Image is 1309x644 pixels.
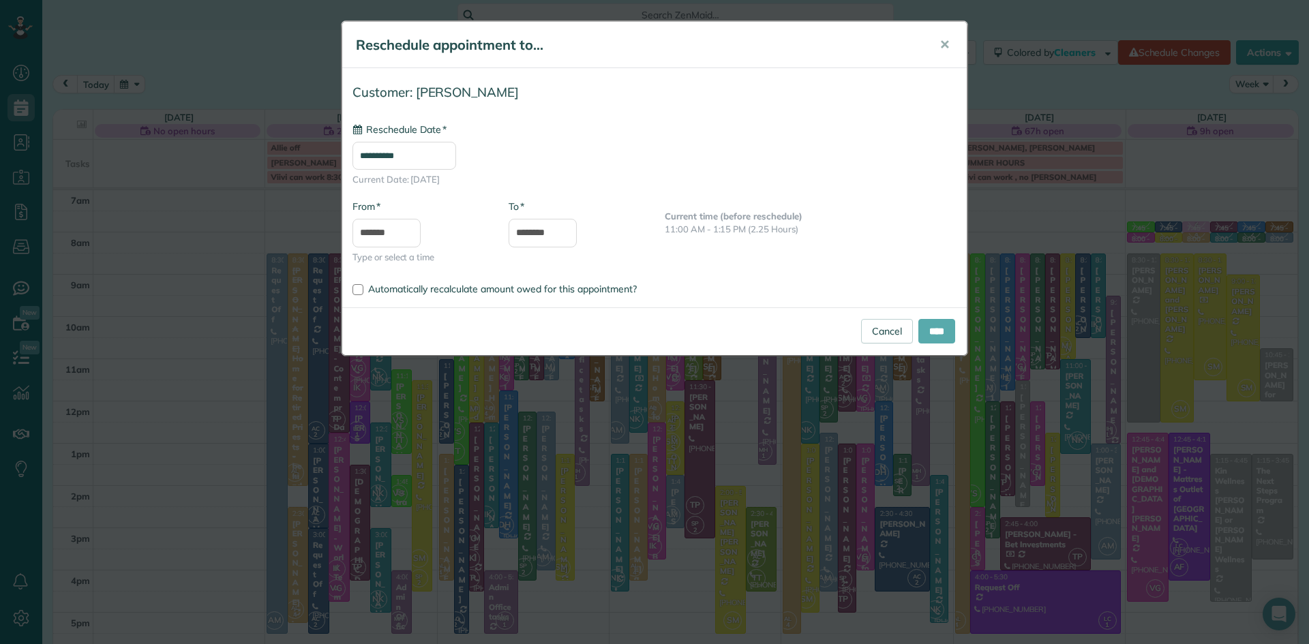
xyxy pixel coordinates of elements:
b: Current time (before reschedule) [665,211,802,221]
span: Type or select a time [352,251,488,264]
span: Current Date: [DATE] [352,173,957,186]
label: Reschedule Date [352,123,447,136]
label: From [352,200,380,213]
label: To [509,200,524,213]
p: 11:00 AM - 1:15 PM (2.25 Hours) [665,223,957,236]
h5: Reschedule appointment to... [356,35,920,55]
h4: Customer: [PERSON_NAME] [352,85,957,99]
span: ✕ [939,37,950,52]
a: Cancel [861,319,913,343]
span: Automatically recalculate amount owed for this appointment? [368,283,637,295]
